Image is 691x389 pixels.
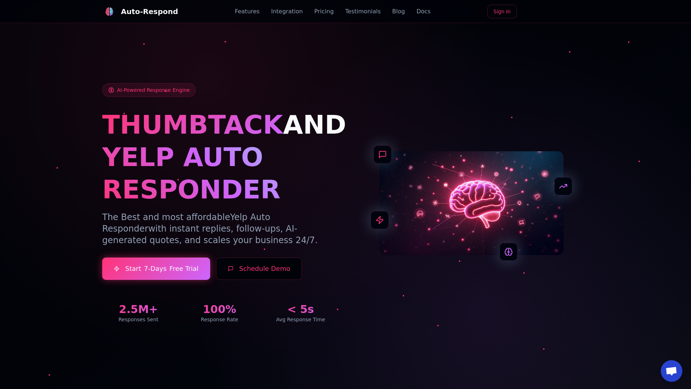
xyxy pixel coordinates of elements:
div: Avg Response Time [265,316,337,323]
h1: YELP AUTO RESPONDER [102,141,337,206]
p: The Best and most affordable with instant replies, follow-ups, AI-generated quotes, and scales yo... [102,211,337,246]
a: Auto-Respond LogoAuto-Respond [102,4,178,19]
div: Response Rate [183,316,256,323]
img: AI Neural Network Brain [379,151,564,255]
div: Auto-Respond [121,6,178,17]
a: Pricing [314,7,334,16]
a: Start7-DaysFree Trial [102,258,210,280]
div: 2.5M+ [102,303,175,316]
div: < 5s [265,303,337,316]
span: AI-Powered Response Engine [117,86,190,94]
div: Open chat [661,360,682,382]
span: Yelp Auto Responder [102,212,270,234]
button: Schedule Demo [216,258,302,280]
a: Testimonials [345,7,381,16]
a: Sign In [487,5,517,18]
a: Blog [392,7,405,16]
div: Responses Sent [102,316,175,323]
a: Docs [416,7,430,16]
img: Auto-Respond Logo [105,7,114,16]
span: THUMBTACK [102,109,283,140]
a: Features [235,7,259,16]
span: 7-Days [144,264,167,274]
div: 100% [183,303,256,316]
iframe: Sign in with Google Button [519,4,592,20]
span: AND [283,109,346,140]
a: Integration [271,7,303,16]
